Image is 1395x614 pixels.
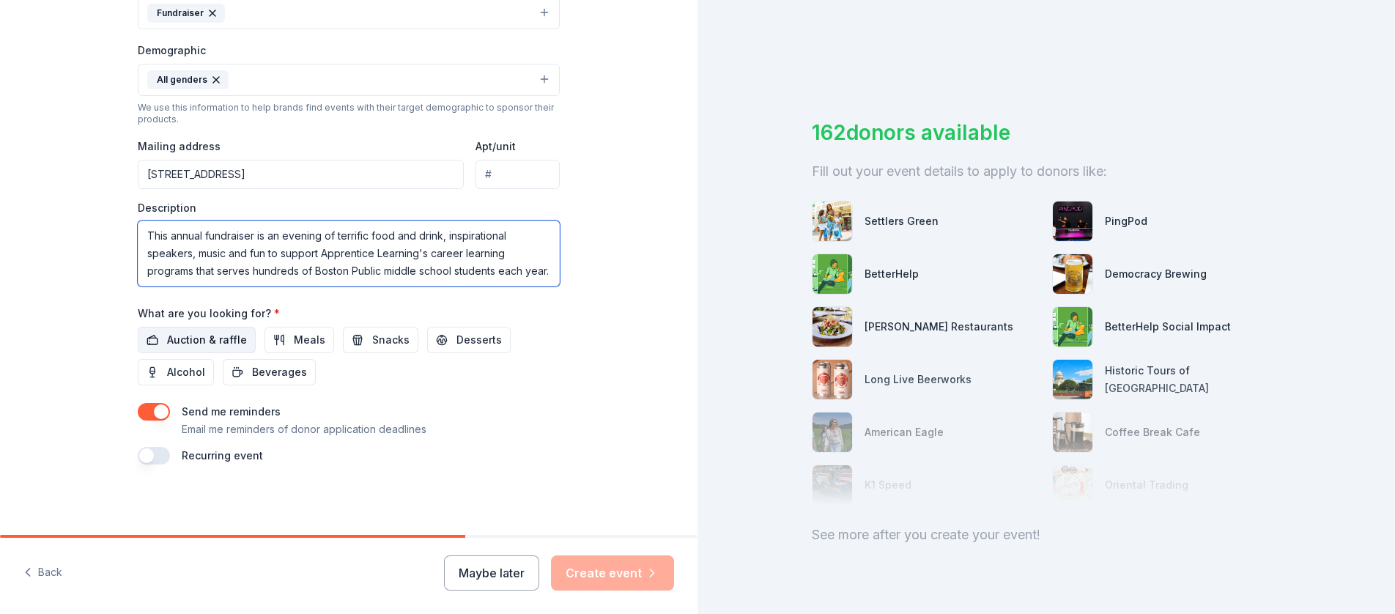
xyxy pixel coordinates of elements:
button: Snacks [343,327,418,353]
label: Apt/unit [476,139,516,154]
button: Auction & raffle [138,327,256,353]
div: PingPod [1105,212,1147,230]
label: Description [138,201,196,215]
label: Recurring event [182,449,263,462]
input: Enter a US address [138,160,464,189]
span: Auction & raffle [167,331,247,349]
span: Alcohol [167,363,205,381]
div: Fundraiser [147,4,225,23]
label: Send me reminders [182,405,281,418]
div: See more after you create your event! [812,523,1281,547]
button: Alcohol [138,359,214,385]
img: photo for BetterHelp [813,254,852,294]
img: photo for BetterHelp Social Impact [1053,307,1092,347]
label: Demographic [138,43,206,58]
p: Email me reminders of donor application deadlines [182,421,426,438]
div: Settlers Green [865,212,939,230]
button: Maybe later [444,555,539,591]
div: We use this information to help brands find events with their target demographic to sponsor their... [138,102,560,125]
input: # [476,160,560,189]
img: photo for Cameron Mitchell Restaurants [813,307,852,347]
div: All genders [147,70,229,89]
div: Democracy Brewing [1105,265,1207,283]
div: [PERSON_NAME] Restaurants [865,318,1013,336]
img: photo for PingPod [1053,201,1092,241]
div: Fill out your event details to apply to donors like: [812,160,1281,183]
span: Meals [294,331,325,349]
div: BetterHelp [865,265,919,283]
img: photo for Settlers Green [813,201,852,241]
label: What are you looking for? [138,306,280,321]
button: All genders [138,64,560,96]
span: Beverages [252,363,307,381]
textarea: This annual fundraiser is an evening of terrific food and drink, inspirational speakers, music an... [138,221,560,286]
button: Beverages [223,359,316,385]
img: photo for Democracy Brewing [1053,254,1092,294]
span: Snacks [372,331,410,349]
div: 162 donors available [812,117,1281,148]
div: BetterHelp Social Impact [1105,318,1231,336]
button: Desserts [427,327,511,353]
label: Mailing address [138,139,221,154]
span: Desserts [456,331,502,349]
button: Meals [264,327,334,353]
button: Back [23,558,62,588]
